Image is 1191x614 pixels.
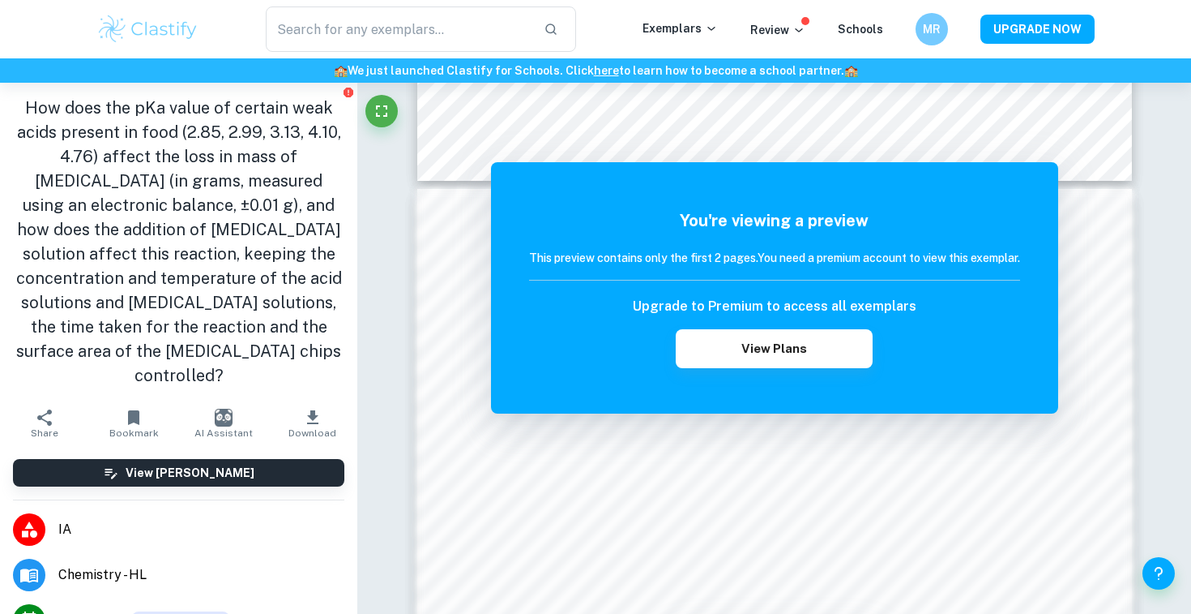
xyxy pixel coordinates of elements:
[1142,557,1175,590] button: Help and Feedback
[96,13,199,45] img: Clastify logo
[13,96,344,388] h1: How does the pKa value of certain weak acids present in food (2.85, 2.99, 3.13, 4.10, 4.76) affec...
[3,62,1188,79] h6: We just launched Clastify for Schools. Click to learn how to become a school partner.
[916,13,948,45] button: MR
[642,19,718,37] p: Exemplars
[844,64,858,77] span: 🏫
[923,20,941,38] h6: MR
[676,329,872,368] button: View Plans
[126,464,254,482] h6: View [PERSON_NAME]
[179,401,268,446] button: AI Assistant
[215,409,233,427] img: AI Assistant
[594,64,619,77] a: here
[58,520,344,539] span: IA
[288,427,336,439] span: Download
[109,427,159,439] span: Bookmark
[334,64,348,77] span: 🏫
[268,401,357,446] button: Download
[838,23,883,36] a: Schools
[529,208,1020,233] h5: You're viewing a preview
[529,249,1020,267] h6: This preview contains only the first 2 pages. You need a premium account to view this exemplar.
[58,565,344,585] span: Chemistry - HL
[13,459,344,487] button: View [PERSON_NAME]
[266,6,531,52] input: Search for any exemplars...
[980,15,1095,44] button: UPGRADE NOW
[89,401,178,446] button: Bookmark
[750,21,805,39] p: Review
[365,95,398,127] button: Fullscreen
[633,297,916,316] h6: Upgrade to Premium to access all exemplars
[31,427,58,439] span: Share
[342,86,354,98] button: Report issue
[194,427,253,439] span: AI Assistant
